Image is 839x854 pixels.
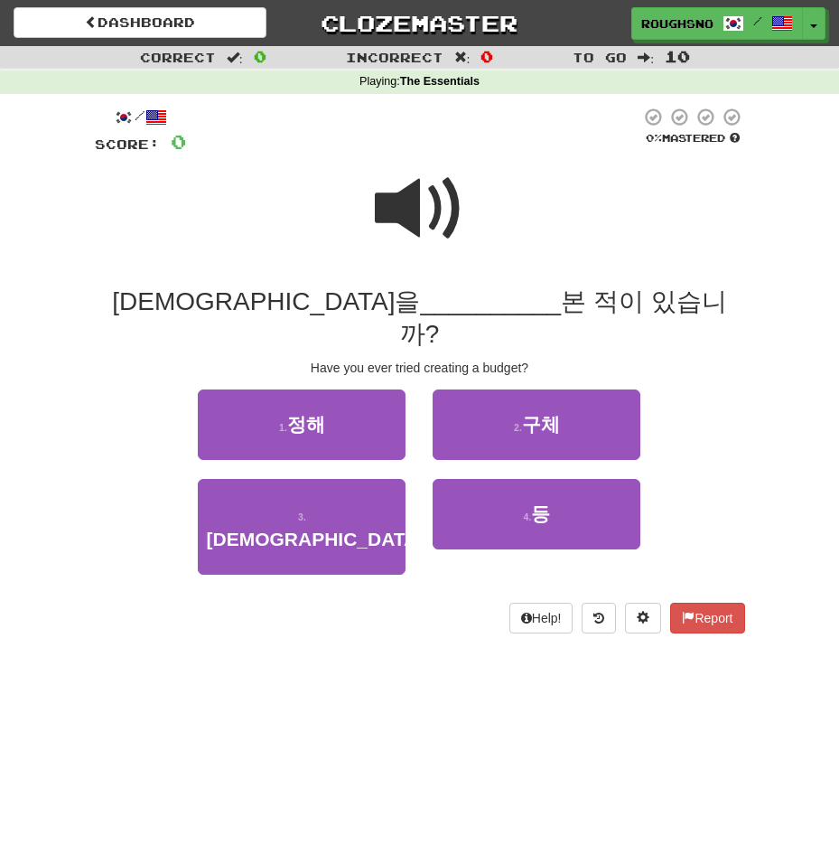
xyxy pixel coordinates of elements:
[171,130,186,153] span: 0
[433,479,640,549] button: 4.등
[582,603,616,633] button: Round history (alt+y)
[514,422,522,433] small: 2 .
[573,50,627,65] span: To go
[294,7,546,39] a: Clozemaster
[646,132,662,144] span: 0 %
[640,131,745,145] div: Mastered
[198,389,406,460] button: 1.정해
[298,511,306,522] small: 3 .
[509,603,573,633] button: Help!
[638,51,654,63] span: :
[279,422,287,433] small: 1 .
[454,51,471,63] span: :
[420,287,561,315] span: __________
[631,7,803,40] a: RoughSnowflake757 /
[95,359,745,377] div: Have you ever tried creating a budget?
[524,511,532,522] small: 4 .
[400,287,727,348] span: 본 적이 있습니까?
[14,7,266,38] a: Dashboard
[227,51,243,63] span: :
[522,414,560,435] span: 구체
[670,603,744,633] button: Report
[433,389,640,460] button: 2.구체
[346,50,443,65] span: Incorrect
[95,136,160,152] span: Score:
[206,529,424,549] span: [DEMOGRAPHIC_DATA]
[198,479,406,575] button: 3.[DEMOGRAPHIC_DATA]
[753,14,762,27] span: /
[287,414,325,435] span: 정해
[112,287,420,315] span: [DEMOGRAPHIC_DATA]을
[665,47,690,65] span: 10
[480,47,493,65] span: 0
[140,50,216,65] span: Correct
[254,47,266,65] span: 0
[95,107,186,129] div: /
[400,75,480,88] strong: The Essentials
[531,503,550,524] span: 등
[641,15,713,32] span: RoughSnowflake757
